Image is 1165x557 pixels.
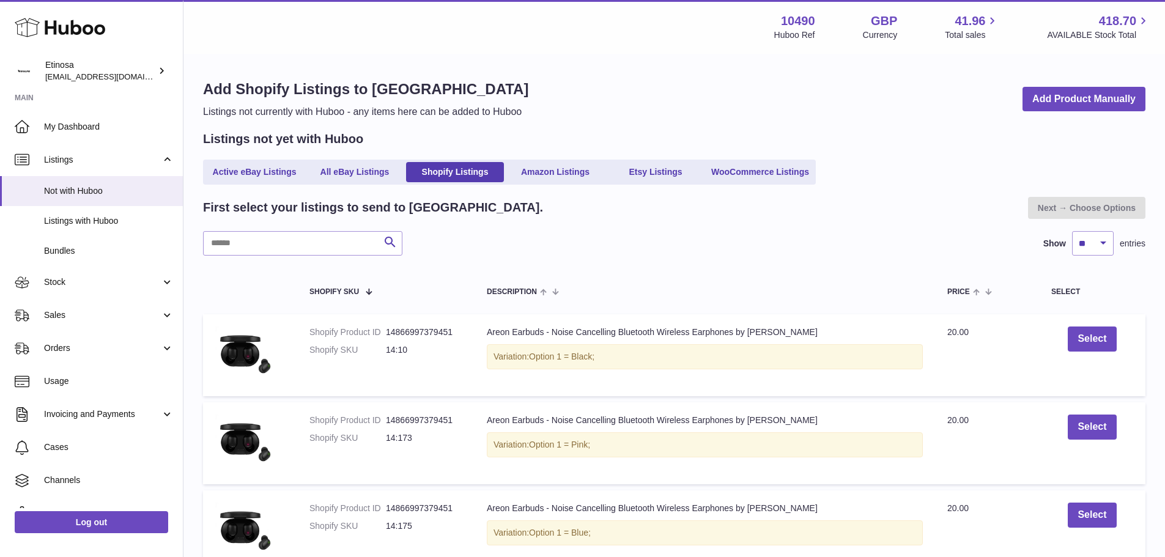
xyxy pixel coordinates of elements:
span: Option 1 = Blue; [529,528,591,537]
img: v-Black__-1778450769.webp [215,503,276,557]
span: AVAILABLE Stock Total [1047,29,1150,41]
span: Settings [44,507,174,519]
dt: Shopify Product ID [309,326,386,338]
div: Currency [863,29,898,41]
span: 20.00 [947,503,969,513]
h2: Listings not yet with Huboo [203,131,363,147]
label: Show [1043,238,1066,249]
span: Option 1 = Pink; [529,440,590,449]
span: Stock [44,276,161,288]
a: WooCommerce Listings [707,162,813,182]
div: Variation: [487,520,923,545]
dd: 14866997379451 [386,503,462,514]
span: Usage [44,375,174,387]
div: Select [1051,288,1133,296]
dd: 14:175 [386,520,462,532]
div: Areon Earbuds - Noise Cancelling Bluetooth Wireless Earphones by [PERSON_NAME] [487,326,923,338]
dd: 14:173 [386,432,462,444]
span: Total sales [945,29,999,41]
div: Variation: [487,344,923,369]
h1: Add Shopify Listings to [GEOGRAPHIC_DATA] [203,79,528,99]
span: Not with Huboo [44,185,174,197]
span: Option 1 = Black; [529,352,594,361]
span: Description [487,288,537,296]
img: v-Black__-1778450769.webp [215,326,276,381]
span: Shopify SKU [309,288,359,296]
span: 20.00 [947,415,969,425]
div: Areon Earbuds - Noise Cancelling Bluetooth Wireless Earphones by [PERSON_NAME] [487,415,923,426]
a: Shopify Listings [406,162,504,182]
span: 20.00 [947,327,969,337]
button: Select [1068,415,1116,440]
span: My Dashboard [44,121,174,133]
span: Price [947,288,970,296]
dt: Shopify Product ID [309,415,386,426]
span: [EMAIL_ADDRESS][DOMAIN_NAME] [45,72,180,81]
div: Huboo Ref [774,29,815,41]
a: 418.70 AVAILABLE Stock Total [1047,13,1150,41]
a: Etsy Listings [607,162,705,182]
dt: Shopify SKU [309,432,386,444]
span: 418.70 [1099,13,1136,29]
span: Invoicing and Payments [44,408,161,420]
dd: 14866997379451 [386,326,462,338]
a: 41.96 Total sales [945,13,999,41]
div: Variation: [487,432,923,457]
strong: GBP [871,13,897,29]
span: Orders [44,342,161,354]
span: 41.96 [955,13,985,29]
div: Areon Earbuds - Noise Cancelling Bluetooth Wireless Earphones by [PERSON_NAME] [487,503,923,514]
img: v-Black__-1778450769.webp [215,415,276,469]
span: Sales [44,309,161,321]
h2: First select your listings to send to [GEOGRAPHIC_DATA]. [203,199,543,216]
button: Select [1068,326,1116,352]
span: Channels [44,474,174,486]
span: Cases [44,441,174,453]
div: Etinosa [45,59,155,83]
span: Bundles [44,245,174,257]
dt: Shopify SKU [309,520,386,532]
dd: 14866997379451 [386,415,462,426]
a: Log out [15,511,168,533]
a: Amazon Listings [506,162,604,182]
a: All eBay Listings [306,162,404,182]
p: Listings not currently with Huboo - any items here can be added to Huboo [203,105,528,119]
img: internalAdmin-10490@internal.huboo.com [15,62,33,80]
span: Listings [44,154,161,166]
dt: Shopify SKU [309,344,386,356]
dt: Shopify Product ID [309,503,386,514]
a: Add Product Manually [1023,87,1145,112]
a: Active eBay Listings [205,162,303,182]
dd: 14:10 [386,344,462,356]
button: Select [1068,503,1116,528]
span: entries [1120,238,1145,249]
span: Listings with Huboo [44,215,174,227]
strong: 10490 [781,13,815,29]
